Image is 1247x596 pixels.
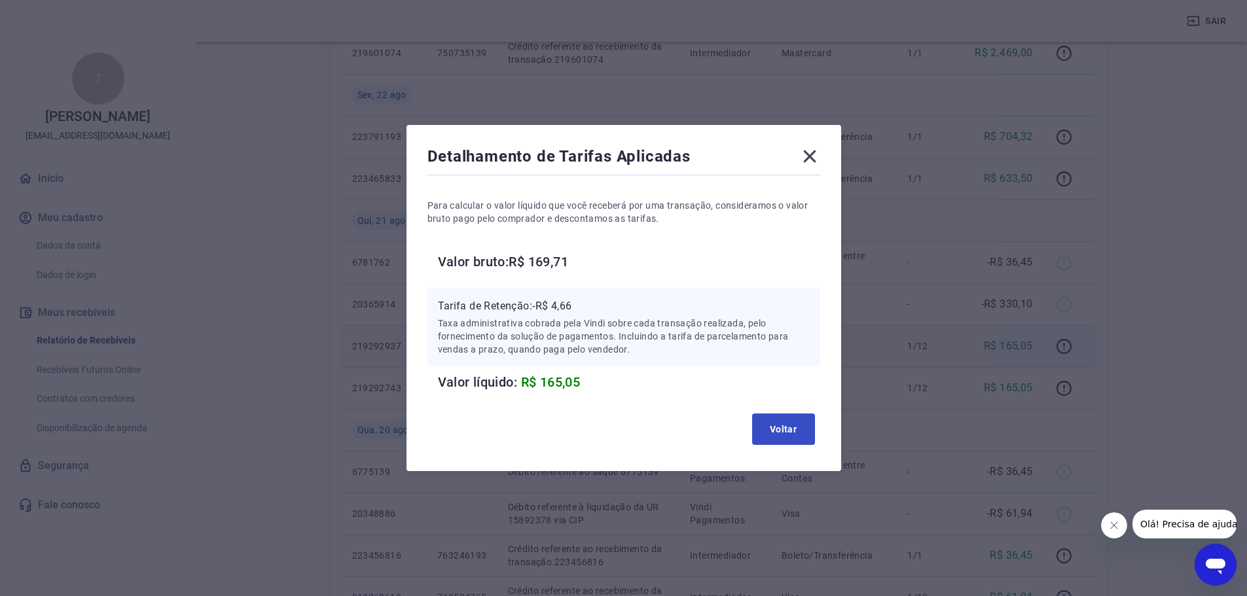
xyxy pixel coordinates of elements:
span: Olá! Precisa de ajuda? [8,9,110,20]
iframe: Fechar mensagem [1101,512,1127,538]
h6: Valor líquido: [438,372,820,393]
iframe: Botão para abrir a janela de mensagens [1195,544,1237,586]
p: Taxa administrativa cobrada pela Vindi sobre cada transação realizada, pelo fornecimento da soluç... [438,317,810,356]
iframe: Mensagem da empresa [1132,510,1237,538]
p: Tarifa de Retenção: -R$ 4,66 [438,298,810,314]
p: Para calcular o valor líquido que você receberá por uma transação, consideramos o valor bruto pag... [427,199,820,225]
button: Voltar [752,413,815,445]
span: R$ 165,05 [521,374,581,390]
h6: Valor bruto: R$ 169,71 [438,251,820,272]
div: Detalhamento de Tarifas Aplicadas [427,146,820,172]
